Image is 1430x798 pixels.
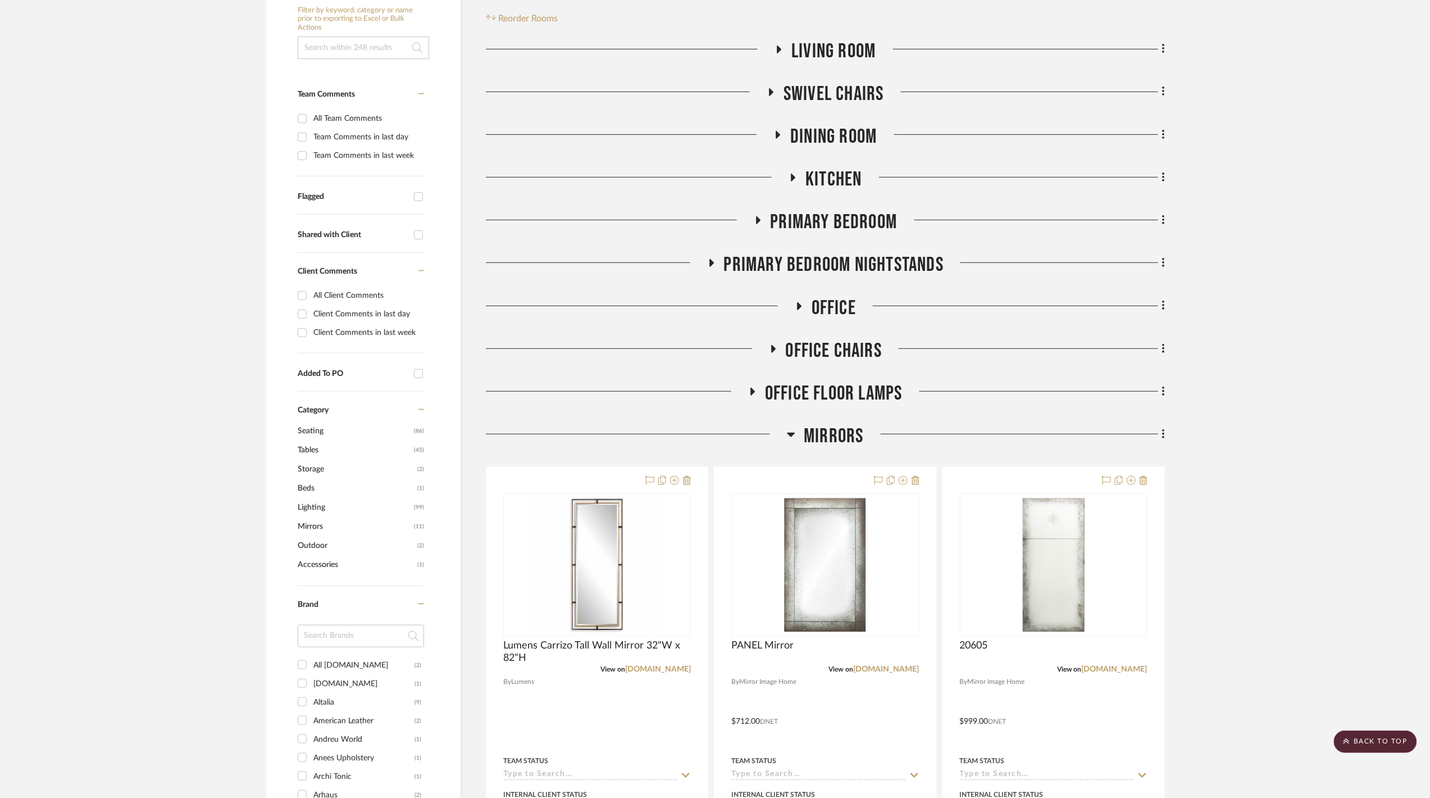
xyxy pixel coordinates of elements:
[298,441,411,460] span: Tables
[313,305,421,323] div: Client Comments in last day
[298,625,424,647] input: Search Brands
[812,296,856,320] span: Office
[791,39,876,64] span: Living Room
[298,267,357,275] span: Client Comments
[960,677,968,687] span: By
[503,640,691,664] span: Lumens Carrizo Tall Wall Mirror 32"W x 82"H
[414,518,424,536] span: (11)
[415,656,421,674] div: (2)
[771,210,898,234] span: Primary Bedroom
[298,37,429,59] input: Search within 248 results
[313,147,421,165] div: Team Comments in last week
[414,422,424,440] span: (86)
[600,666,625,673] span: View on
[1082,665,1147,673] a: [DOMAIN_NAME]
[298,421,411,441] span: Seating
[731,640,794,652] span: PANEL Mirror
[313,768,415,786] div: Archi Tonic
[298,555,415,574] span: Accessories
[804,424,863,448] span: Mirrors
[755,495,895,635] img: PANEL Mirror
[298,6,429,33] h6: Filter by keyword, category or name prior to exporting to Excel or Bulk Actions
[415,712,421,730] div: (2)
[417,537,424,555] span: (2)
[313,749,415,767] div: Anees Upholstery
[313,675,415,693] div: [DOMAIN_NAME]
[968,677,1025,687] span: Mirror Image Home
[829,666,854,673] span: View on
[790,125,877,149] span: Dining Room
[415,749,421,767] div: (1)
[805,167,862,192] span: Kitchen
[298,479,415,498] span: Beds
[960,640,988,652] span: 20605
[298,369,408,379] div: Added To PO
[298,601,318,609] span: Brand
[731,677,739,687] span: By
[414,441,424,459] span: (45)
[298,498,411,517] span: Lighting
[415,768,421,786] div: (1)
[765,382,903,406] span: Office Floor Lamps
[415,693,421,711] div: (9)
[313,693,415,711] div: Altalia
[313,712,415,730] div: American Leather
[731,770,905,781] input: Type to Search…
[298,406,329,415] span: Category
[960,770,1134,781] input: Type to Search…
[298,90,355,98] span: Team Comments
[298,536,415,555] span: Outdoor
[415,675,421,693] div: (1)
[486,12,558,25] button: Reorder Rooms
[298,192,408,202] div: Flagged
[417,460,424,478] span: (2)
[1057,666,1082,673] span: View on
[1334,731,1417,753] scroll-to-top-button: BACK TO TOP
[511,677,534,687] span: Lumens
[415,731,421,749] div: (1)
[786,339,882,363] span: Office Chairs
[854,665,919,673] a: [DOMAIN_NAME]
[625,665,691,673] a: [DOMAIN_NAME]
[313,110,421,128] div: All Team Comments
[960,756,1005,766] div: Team Status
[417,556,424,574] span: (1)
[983,495,1124,635] img: 20605
[499,12,558,25] span: Reorder Rooms
[503,756,548,766] div: Team Status
[731,756,776,766] div: Team Status
[414,498,424,516] span: (99)
[739,677,796,687] span: Mirror Image Home
[313,656,415,674] div: All [DOMAIN_NAME]
[298,517,411,536] span: Mirrors
[417,479,424,497] span: (1)
[724,253,944,277] span: Primary Bedroom Nightstands
[784,82,884,106] span: Swivel Chairs
[527,495,667,635] img: Lumens Carrizo Tall Wall Mirror 32"W x 82"H
[503,770,677,781] input: Type to Search…
[313,324,421,342] div: Client Comments in last week
[313,128,421,146] div: Team Comments in last day
[313,287,421,305] div: All Client Comments
[503,677,511,687] span: By
[313,731,415,749] div: Andreu World
[298,460,415,479] span: Storage
[298,230,408,240] div: Shared with Client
